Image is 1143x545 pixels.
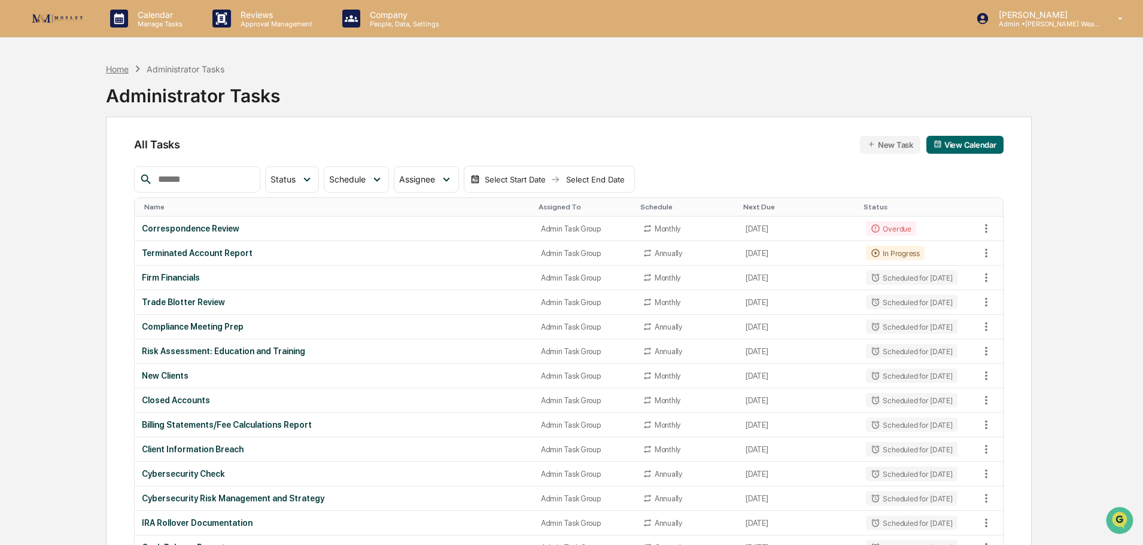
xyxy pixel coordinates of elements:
[866,393,957,407] div: Scheduled for [DATE]
[231,10,318,20] p: Reviews
[655,421,680,430] div: Monthly
[979,203,1003,211] div: Toggle SortBy
[738,486,859,511] td: [DATE]
[551,175,560,184] img: arrow right
[24,173,75,185] span: Data Lookup
[738,437,859,462] td: [DATE]
[655,519,682,528] div: Annually
[106,64,129,74] div: Home
[142,322,526,331] div: Compliance Meeting Prep
[147,64,224,74] div: Administrator Tasks
[738,339,859,364] td: [DATE]
[866,246,924,260] div: In Progress
[866,270,957,285] div: Scheduled for [DATE]
[12,92,34,113] img: 1746055101610-c473b297-6a78-478c-a979-82029cc54cd1
[119,203,145,212] span: Pylon
[640,203,734,211] div: Toggle SortBy
[82,146,153,168] a: 🗄️Attestations
[655,445,680,454] div: Monthly
[541,396,628,405] div: Admin Task Group
[655,273,680,282] div: Monthly
[655,249,682,258] div: Annually
[29,11,86,26] img: logo
[360,10,445,20] p: Company
[541,347,628,356] div: Admin Task Group
[360,20,445,28] p: People, Data, Settings
[142,444,526,454] div: Client Information Breach
[144,203,528,211] div: Toggle SortBy
[738,217,859,241] td: [DATE]
[12,152,22,162] div: 🖐️
[142,518,526,528] div: IRA Rollover Documentation
[738,290,859,315] td: [DATE]
[738,388,859,413] td: [DATE]
[655,347,682,356] div: Annually
[87,152,96,162] div: 🗄️
[541,470,628,479] div: Admin Task Group
[142,469,526,479] div: Cybersecurity Check
[866,295,957,309] div: Scheduled for [DATE]
[99,151,148,163] span: Attestations
[655,372,680,380] div: Monthly
[482,175,548,184] div: Select Start Date
[563,175,628,184] div: Select End Date
[738,511,859,535] td: [DATE]
[738,315,859,339] td: [DATE]
[541,249,628,258] div: Admin Task Group
[866,467,957,481] div: Scheduled for [DATE]
[934,140,942,148] img: calendar
[926,136,1004,154] button: View Calendar
[866,516,957,530] div: Scheduled for [DATE]
[866,418,957,432] div: Scheduled for [DATE]
[655,396,680,405] div: Monthly
[142,420,526,430] div: Billing Statements/Fee Calculations Report
[541,322,628,331] div: Admin Task Group
[743,203,854,211] div: Toggle SortBy
[541,519,628,528] div: Admin Task Group
[470,175,480,184] img: calendar
[12,25,218,44] p: How can we help?
[866,442,957,456] div: Scheduled for [DATE]
[655,470,682,479] div: Annually
[738,462,859,486] td: [DATE]
[541,421,628,430] div: Admin Task Group
[864,203,974,211] div: Toggle SortBy
[541,372,628,380] div: Admin Task Group
[7,169,80,190] a: 🔎Data Lookup
[24,151,77,163] span: Preclearance
[106,75,280,106] div: Administrator Tasks
[655,224,680,233] div: Monthly
[866,369,957,383] div: Scheduled for [DATE]
[541,298,628,307] div: Admin Task Group
[142,494,526,503] div: Cybersecurity Risk Management and Strategy
[134,138,180,151] span: All Tasks
[128,10,189,20] p: Calendar
[128,20,189,28] p: Manage Tasks
[41,92,196,103] div: Start new chat
[738,364,859,388] td: [DATE]
[738,241,859,266] td: [DATE]
[329,174,366,184] span: Schedule
[541,494,628,503] div: Admin Task Group
[142,371,526,380] div: New Clients
[142,346,526,356] div: Risk Assessment: Education and Training
[84,202,145,212] a: Powered byPylon
[866,344,957,358] div: Scheduled for [DATE]
[866,319,957,334] div: Scheduled for [DATE]
[989,20,1101,28] p: Admin • [PERSON_NAME] Wealth
[142,395,526,405] div: Closed Accounts
[866,491,957,506] div: Scheduled for [DATE]
[270,174,296,184] span: Status
[1105,506,1137,538] iframe: Open customer support
[539,203,631,211] div: Toggle SortBy
[860,136,920,154] button: New Task
[142,273,526,282] div: Firm Financials
[655,494,682,503] div: Annually
[399,174,435,184] span: Assignee
[142,297,526,307] div: Trade Blotter Review
[738,266,859,290] td: [DATE]
[541,273,628,282] div: Admin Task Group
[142,248,526,258] div: Terminated Account Report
